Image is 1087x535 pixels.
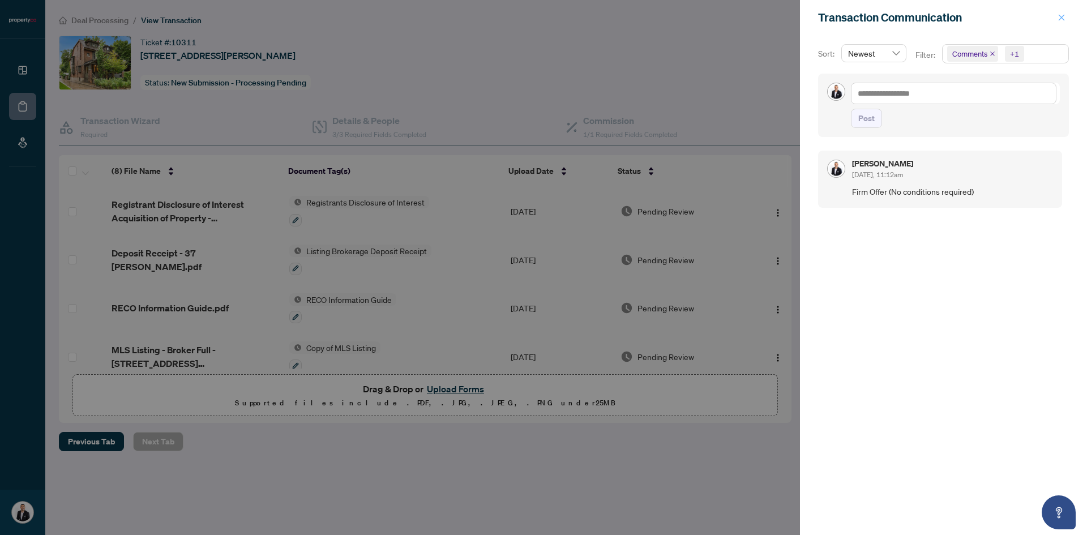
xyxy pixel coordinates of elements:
span: [DATE], 11:12am [852,170,903,179]
div: Transaction Communication [818,9,1054,26]
p: Sort: [818,48,837,60]
span: Firm Offer (No conditions required) [852,185,1053,198]
div: +1 [1010,48,1019,59]
span: Comments [947,46,998,62]
h5: [PERSON_NAME] [852,160,913,168]
img: Profile Icon [828,160,845,177]
span: Comments [952,48,987,59]
p: Filter: [915,49,937,61]
button: Post [851,109,882,128]
button: Open asap [1042,495,1076,529]
span: Newest [848,45,900,62]
span: close [990,51,995,57]
span: close [1058,14,1065,22]
img: Profile Icon [828,83,845,100]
